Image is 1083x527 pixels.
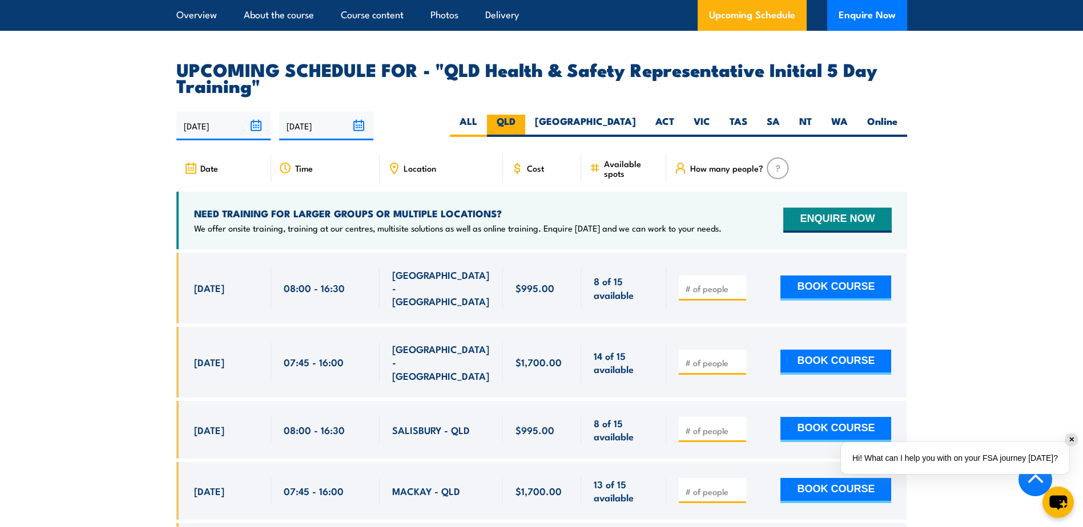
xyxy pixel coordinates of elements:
[200,163,218,173] span: Date
[392,423,470,436] span: SALISBURY - QLD
[279,111,373,140] input: To date
[685,357,742,368] input: # of people
[685,425,742,436] input: # of people
[783,208,891,233] button: ENQUIRE NOW
[176,61,907,93] h2: UPCOMING SCHEDULE FOR - "QLD Health & Safety Representative Initial 5 Day Training"
[790,115,822,137] label: NT
[487,115,525,137] label: QLD
[780,275,891,301] button: BOOK COURSE
[604,159,658,178] span: Available spots
[594,274,654,301] span: 8 of 15 available
[392,484,460,497] span: MACKAY - QLD
[1065,433,1078,446] div: ✕
[295,163,313,173] span: Time
[841,442,1069,474] div: Hi! What can I help you with on your FSA journey [DATE]?
[685,486,742,497] input: # of people
[284,355,344,368] span: 07:45 - 16:00
[684,115,720,137] label: VIC
[685,283,742,294] input: # of people
[594,349,654,376] span: 14 of 15 available
[516,355,562,368] span: $1,700.00
[194,207,722,220] h4: NEED TRAINING FOR LARGER GROUPS OR MULTIPLE LOCATIONS?
[857,115,907,137] label: Online
[780,478,891,503] button: BOOK COURSE
[392,342,490,382] span: [GEOGRAPHIC_DATA] - [GEOGRAPHIC_DATA]
[780,417,891,442] button: BOOK COURSE
[516,484,562,497] span: $1,700.00
[690,163,763,173] span: How many people?
[194,423,224,436] span: [DATE]
[404,163,436,173] span: Location
[194,355,224,368] span: [DATE]
[392,268,490,308] span: [GEOGRAPHIC_DATA] - [GEOGRAPHIC_DATA]
[194,281,224,294] span: [DATE]
[780,350,891,375] button: BOOK COURSE
[720,115,757,137] label: TAS
[1042,487,1074,518] button: chat-button
[527,163,544,173] span: Cost
[176,111,271,140] input: From date
[525,115,646,137] label: [GEOGRAPHIC_DATA]
[450,115,487,137] label: ALL
[757,115,790,137] label: SA
[646,115,684,137] label: ACT
[194,484,224,497] span: [DATE]
[194,222,722,234] p: We offer onsite training, training at our centres, multisite solutions as well as online training...
[516,423,554,436] span: $995.00
[284,281,345,294] span: 08:00 - 16:30
[822,115,857,137] label: WA
[594,416,654,443] span: 8 of 15 available
[516,281,554,294] span: $995.00
[284,423,345,436] span: 08:00 - 16:30
[284,484,344,497] span: 07:45 - 16:00
[594,477,654,504] span: 13 of 15 available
